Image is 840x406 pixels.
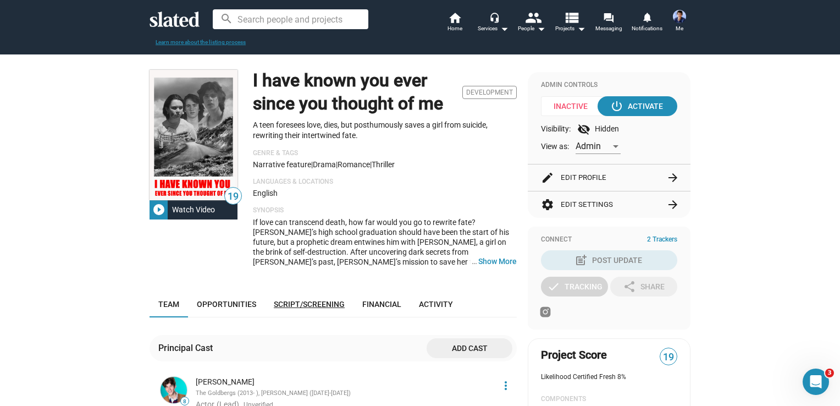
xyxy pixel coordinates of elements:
[632,22,662,35] span: Notifications
[181,398,189,405] span: 8
[353,291,410,317] a: Financial
[427,338,512,358] button: Add cast
[253,160,311,169] span: Narrative feature
[311,160,313,169] span: |
[541,191,677,218] button: Edit Settings
[188,291,265,317] a: Opportunities
[370,160,372,169] span: |
[541,235,677,244] div: Connect
[474,11,512,35] button: Services
[574,22,588,35] mat-icon: arrow_drop_down
[462,86,517,99] span: Development
[435,338,504,358] span: Add cast
[518,22,545,35] div: People
[253,69,458,116] h1: I have known you ever since you thought of me
[410,291,462,317] a: Activity
[610,100,623,113] mat-icon: power_settings_new
[419,300,453,309] span: Activity
[547,277,603,297] div: Tracking
[623,277,665,297] div: Share
[225,189,241,204] span: 19
[642,12,652,22] mat-icon: notifications
[541,164,677,191] button: Edit Profile
[610,277,677,297] button: Share
[156,39,246,45] a: Learn more about the listing process
[253,178,517,186] p: Languages & Locations
[489,12,499,22] mat-icon: headset_mic
[498,22,511,35] mat-icon: arrow_drop_down
[595,22,622,35] span: Messaging
[612,96,663,116] div: Activate
[589,11,628,35] a: Messaging
[577,123,590,136] mat-icon: visibility_off
[447,22,462,35] span: Home
[336,160,338,169] span: |
[541,81,677,90] div: Admin Controls
[541,250,677,270] button: Post Update
[253,120,517,140] p: A teen foresees love, dies, but posthumously saves a girl from suicide, rewriting their intertwin...
[541,198,554,211] mat-icon: settings
[525,9,541,25] mat-icon: people
[150,200,237,220] button: Watch Video
[150,70,237,200] img: I have known you ever since you thought of me
[161,377,187,403] img: Chase Mangum
[478,22,509,35] div: Services
[541,96,607,116] span: Inactive
[499,379,512,392] mat-icon: more_vert
[534,22,548,35] mat-icon: arrow_drop_down
[673,10,686,23] img: Yoshi Tatsumi
[448,11,461,24] mat-icon: home
[512,11,551,35] button: People
[435,11,474,35] a: Home
[152,203,165,216] mat-icon: play_circle_filled
[158,300,179,309] span: Team
[541,395,677,404] div: COMPONENTS
[313,160,336,169] span: Drama
[555,22,585,35] span: Projects
[541,123,677,136] div: Visibility: Hidden
[541,373,677,382] div: Likelihood Certified Fresh 8%
[197,300,256,309] span: Opportunities
[541,141,569,152] span: View as:
[666,8,693,36] button: Yoshi TatsumiMe
[150,291,188,317] a: Team
[265,291,353,317] a: Script/Screening
[666,198,679,211] mat-icon: arrow_forward
[563,9,579,25] mat-icon: view_list
[676,22,683,35] span: Me
[213,9,368,29] input: Search people and projects
[547,280,560,293] mat-icon: check
[168,200,219,220] div: Watch Video
[623,280,636,293] mat-icon: share
[253,149,517,158] p: Genre & Tags
[196,389,493,398] div: The Goldbergs (2013- ), [PERSON_NAME] ([DATE]-[DATE])
[628,11,666,35] a: Notifications
[660,350,677,365] span: 19
[825,369,834,377] span: 3
[603,12,614,23] mat-icon: forum
[541,348,607,363] span: Project Score
[362,300,401,309] span: Financial
[541,171,554,184] mat-icon: edit
[253,189,278,197] span: English
[338,160,370,169] span: Romance
[478,256,517,266] button: …Show More
[647,235,677,244] span: 2 Trackers
[551,11,589,35] button: Projects
[574,254,588,267] mat-icon: post_add
[372,160,395,169] span: Thriller
[576,141,601,151] span: Admin
[274,300,345,309] span: Script/Screening
[541,277,608,297] button: Tracking
[803,369,829,395] iframe: Intercom live chat
[158,342,217,354] div: Principal Cast
[467,256,478,266] span: …
[598,96,677,116] button: Activate
[196,377,493,387] div: [PERSON_NAME]
[577,250,642,270] div: Post Update
[253,206,517,215] p: Synopsis
[666,171,679,184] mat-icon: arrow_forward
[253,218,512,306] span: If love can transcend death, how far would you go to rewrite fate? [PERSON_NAME]’s high school gr...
